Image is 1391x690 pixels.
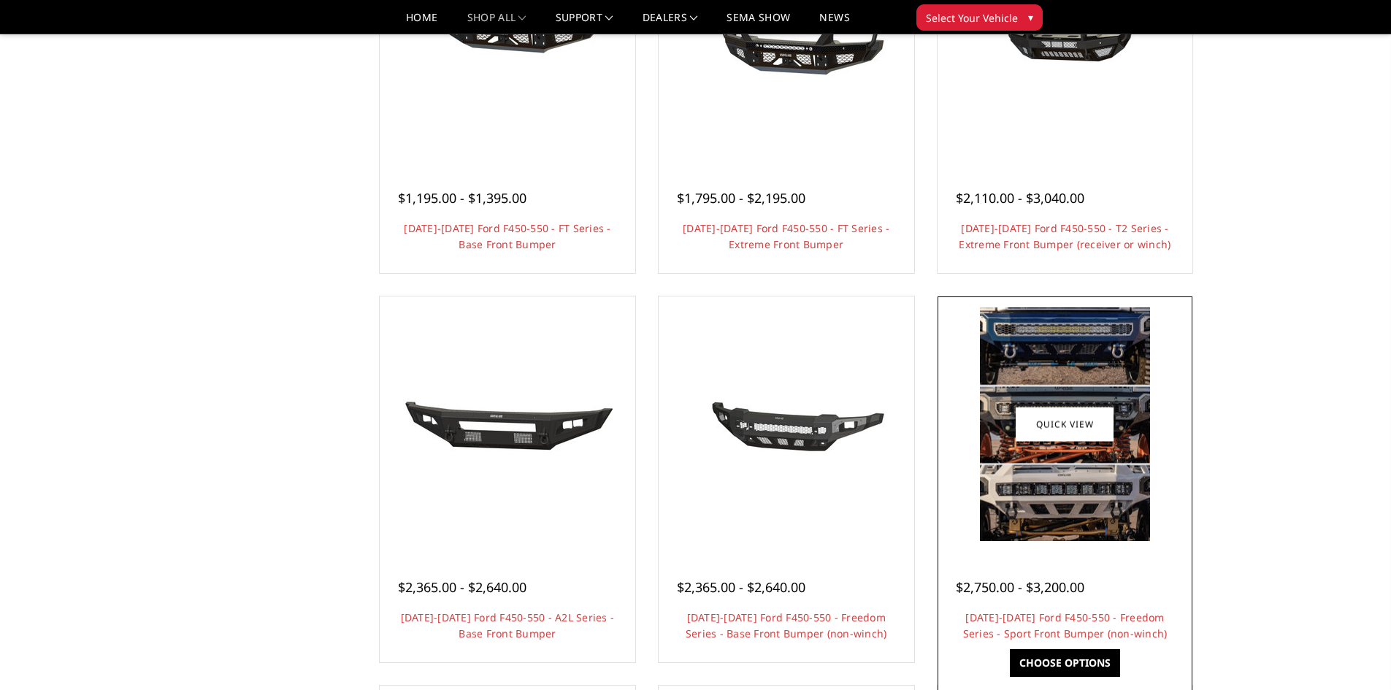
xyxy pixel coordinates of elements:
[677,578,805,596] span: $2,365.00 - $2,640.00
[956,578,1084,596] span: $2,750.00 - $3,200.00
[398,189,526,207] span: $1,195.00 - $1,395.00
[959,221,1170,251] a: [DATE]-[DATE] Ford F450-550 - T2 Series - Extreme Front Bumper (receiver or winch)
[391,370,624,478] img: 2023-2025 Ford F450-550 - A2L Series - Base Front Bumper
[401,610,615,640] a: [DATE]-[DATE] Ford F450-550 - A2L Series - Base Front Bumper
[1016,407,1114,441] a: Quick view
[727,12,790,34] a: SEMA Show
[956,189,1084,207] span: $2,110.00 - $3,040.00
[819,12,849,34] a: News
[467,12,526,34] a: shop all
[677,189,805,207] span: $1,795.00 - $2,195.00
[683,221,889,251] a: [DATE]-[DATE] Ford F450-550 - FT Series - Extreme Front Bumper
[963,610,1168,640] a: [DATE]-[DATE] Ford F450-550 - Freedom Series - Sport Front Bumper (non-winch)
[662,300,911,548] a: 2023-2025 Ford F450-550 - Freedom Series - Base Front Bumper (non-winch) 2023-2025 Ford F450-550 ...
[404,221,610,251] a: [DATE]-[DATE] Ford F450-550 - FT Series - Base Front Bumper
[643,12,698,34] a: Dealers
[1010,649,1120,677] a: Choose Options
[941,300,1189,548] a: 2023-2025 Ford F450-550 - Freedom Series - Sport Front Bumper (non-winch) Multiple lighting options
[383,300,632,548] a: 2023-2025 Ford F450-550 - A2L Series - Base Front Bumper
[980,307,1150,541] img: Multiple lighting options
[406,12,437,34] a: Home
[398,578,526,596] span: $2,365.00 - $2,640.00
[1318,620,1391,690] iframe: Chat Widget
[686,610,887,640] a: [DATE]-[DATE] Ford F450-550 - Freedom Series - Base Front Bumper (non-winch)
[916,4,1043,31] button: Select Your Vehicle
[1028,9,1033,25] span: ▾
[556,12,613,34] a: Support
[926,10,1018,26] span: Select Your Vehicle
